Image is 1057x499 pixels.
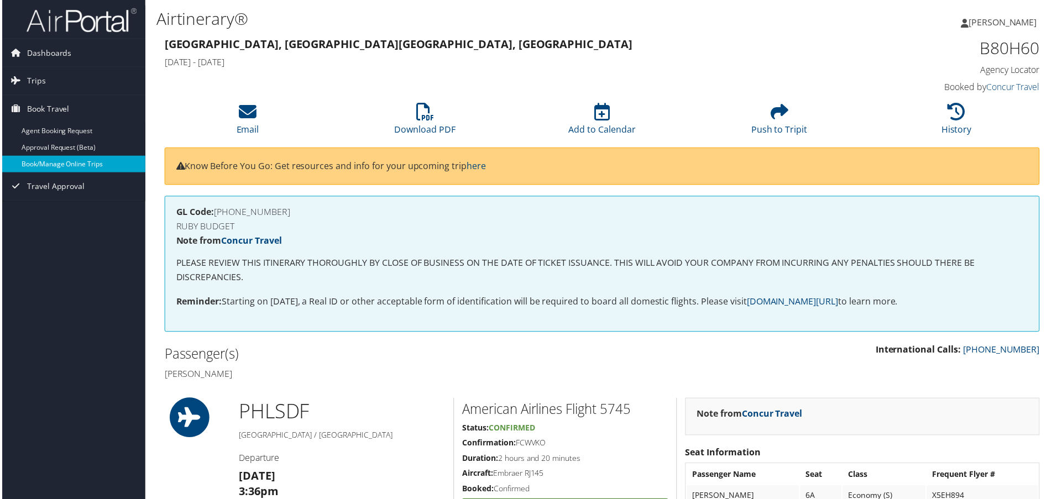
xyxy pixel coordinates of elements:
[163,36,633,51] strong: [GEOGRAPHIC_DATA], [GEOGRAPHIC_DATA] [GEOGRAPHIC_DATA], [GEOGRAPHIC_DATA]
[175,160,1030,174] p: Know Before You Go: Get resources and info for your upcoming trip
[844,466,928,486] th: Class
[462,401,669,420] h2: American Airlines Flight 5745
[462,485,669,496] h5: Confirmed
[462,455,498,465] strong: Duration:
[965,345,1042,357] a: [PHONE_NUMBER]
[686,448,762,460] strong: Seat Information
[238,454,445,466] h4: Departure
[394,109,456,136] a: Download PDF
[698,409,804,422] strong: Note from
[238,400,445,427] h1: PHL SDF
[175,257,1030,285] p: PLEASE REVIEW THIS ITINERARY THOROUGHLY BY CLOSE OF BUSINESS ON THE DATE OF TICKET ISSUANCE. THIS...
[971,16,1039,28] span: [PERSON_NAME]
[175,235,281,248] strong: Note from
[929,466,1040,486] th: Frequent Flyer #
[175,207,213,219] strong: GL Code:
[802,466,843,486] th: Seat
[462,424,489,435] strong: Status:
[688,466,800,486] th: Passenger Name
[462,485,494,496] strong: Booked:
[835,81,1042,93] h4: Booked by
[489,424,535,435] span: Confirmed
[835,36,1042,60] h1: B80H60
[988,81,1042,93] a: Concur Travel
[835,64,1042,76] h4: Agency Locator
[25,67,44,95] span: Trips
[175,223,1030,232] h4: RUBY BUDGET
[236,109,258,136] a: Email
[175,297,221,309] strong: Reminder:
[163,56,818,69] h4: [DATE] - [DATE]
[467,160,486,172] a: here
[175,208,1030,217] h4: [PHONE_NUMBER]
[163,369,594,381] h4: [PERSON_NAME]
[155,7,752,30] h1: Airtinerary®
[238,432,445,443] h5: [GEOGRAPHIC_DATA] / [GEOGRAPHIC_DATA]
[748,297,840,309] a: [DOMAIN_NAME][URL]
[25,96,67,123] span: Book Travel
[238,470,274,485] strong: [DATE]
[175,296,1030,311] p: Starting on [DATE], a Real ID or other acceptable form of identification will be required to boar...
[163,346,594,365] h2: Passenger(s)
[462,439,516,450] strong: Confirmation:
[24,7,135,33] img: airportal-logo.png
[25,39,70,67] span: Dashboards
[963,6,1050,39] a: [PERSON_NAME]
[752,109,809,136] a: Push to Tripit
[462,455,669,466] h5: 2 hours and 20 minutes
[569,109,636,136] a: Add to Calendar
[877,345,963,357] strong: International Calls:
[462,470,493,480] strong: Aircraft:
[25,174,83,201] span: Travel Approval
[462,439,669,450] h5: FCWVKO
[743,409,804,422] a: Concur Travel
[462,470,669,481] h5: Embraer RJ145
[944,109,974,136] a: History
[220,235,281,248] a: Concur Travel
